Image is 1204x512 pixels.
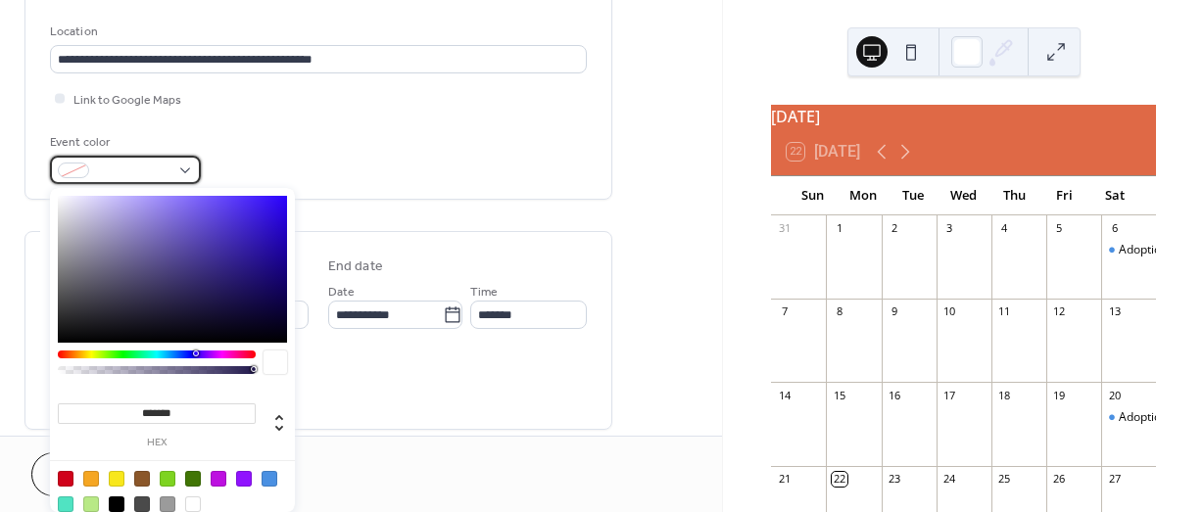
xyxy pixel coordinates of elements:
[262,471,277,487] div: #4A90E2
[832,472,846,487] div: 22
[777,472,792,487] div: 21
[58,496,73,512] div: #50E3C2
[1052,388,1067,402] div: 19
[888,221,902,236] div: 2
[134,496,150,512] div: #4A4A4A
[942,304,957,319] div: 10
[109,496,124,512] div: #000000
[997,304,1012,319] div: 11
[1052,221,1067,236] div: 5
[777,221,792,236] div: 31
[942,388,957,402] div: 17
[1101,409,1156,426] div: Adoption Event
[134,471,150,487] div: #8B572A
[942,472,957,487] div: 24
[832,221,846,236] div: 1
[1052,304,1067,319] div: 12
[58,471,73,487] div: #D0021B
[771,105,1156,128] div: [DATE]
[888,388,902,402] div: 16
[50,22,583,42] div: Location
[50,132,197,153] div: Event color
[997,472,1012,487] div: 25
[211,471,226,487] div: #BD10E0
[185,496,201,512] div: #FFFFFF
[832,388,846,402] div: 15
[1119,409,1201,426] div: Adoption Event
[185,471,201,487] div: #417505
[83,496,99,512] div: #B8E986
[888,472,902,487] div: 23
[58,438,256,448] label: hex
[1107,221,1122,236] div: 6
[838,176,889,215] div: Mon
[888,304,902,319] div: 9
[997,388,1012,402] div: 18
[470,282,498,303] span: Time
[160,471,175,487] div: #7ED321
[832,304,846,319] div: 8
[328,282,355,303] span: Date
[160,496,175,512] div: #9B9B9B
[1107,472,1122,487] div: 27
[777,304,792,319] div: 7
[1107,304,1122,319] div: 13
[73,90,181,111] span: Link to Google Maps
[1101,242,1156,258] div: Adoption Event
[942,221,957,236] div: 3
[1039,176,1090,215] div: Fri
[109,471,124,487] div: #F8E71C
[888,176,939,215] div: Tue
[988,176,1039,215] div: Thu
[777,388,792,402] div: 14
[328,256,383,277] div: End date
[83,471,99,487] div: #F5A623
[939,176,989,215] div: Wed
[31,452,152,496] button: Cancel
[787,176,838,215] div: Sun
[997,221,1012,236] div: 4
[1052,472,1067,487] div: 26
[1119,242,1201,258] div: Adoption Event
[1089,176,1140,215] div: Sat
[236,471,252,487] div: #9013FE
[1107,388,1122,402] div: 20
